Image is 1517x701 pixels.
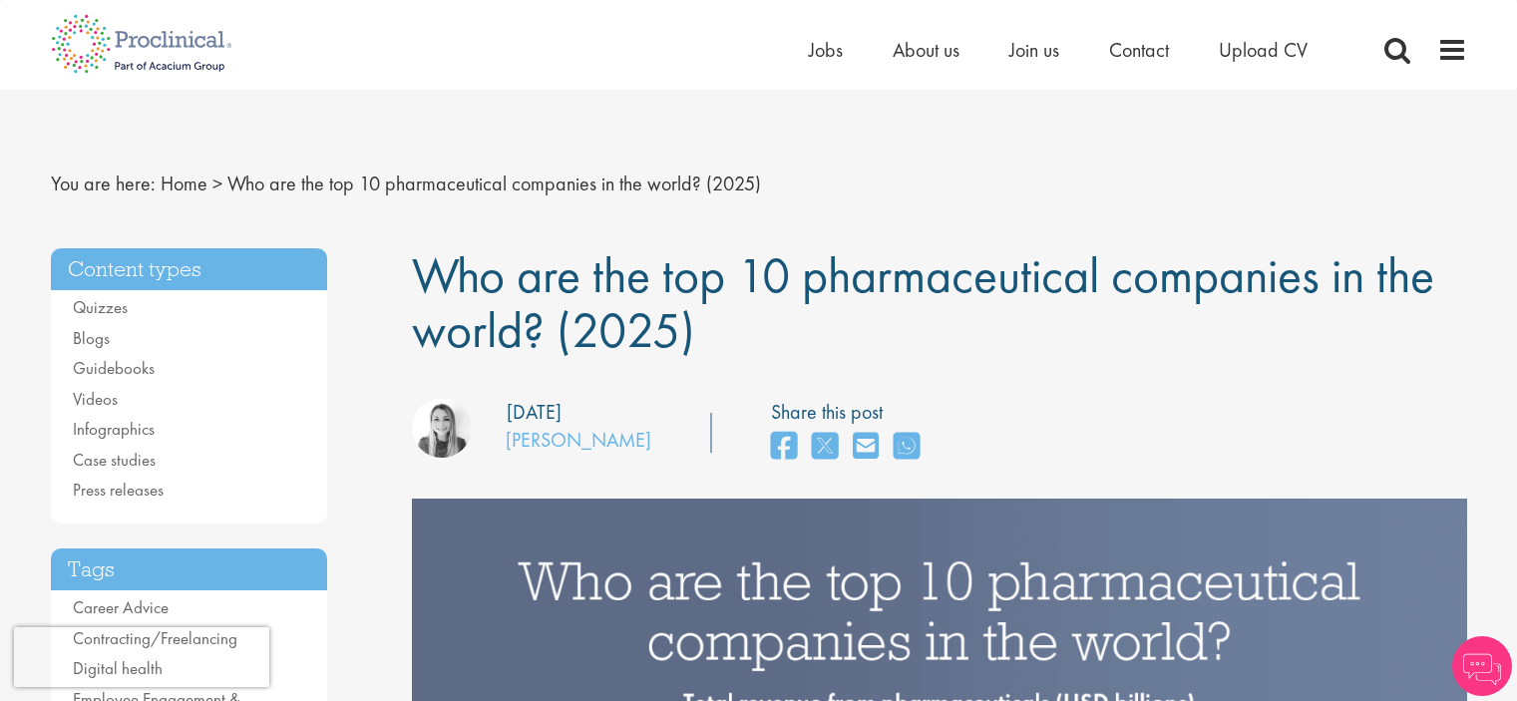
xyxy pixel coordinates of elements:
[73,596,169,618] a: Career Advice
[1109,37,1169,63] a: Contact
[506,427,651,453] a: [PERSON_NAME]
[161,171,207,196] a: breadcrumb link
[853,426,879,469] a: share on email
[771,398,930,427] label: Share this post
[809,37,843,63] a: Jobs
[412,398,472,458] img: Hannah Burke
[73,388,118,410] a: Videos
[73,449,156,471] a: Case studies
[894,426,920,469] a: share on whats app
[893,37,959,63] a: About us
[73,296,128,318] a: Quizzes
[51,171,156,196] span: You are here:
[212,171,222,196] span: >
[1452,636,1512,696] img: Chatbot
[227,171,761,196] span: Who are the top 10 pharmaceutical companies in the world? (2025)
[507,398,562,427] div: [DATE]
[771,426,797,469] a: share on facebook
[73,357,155,379] a: Guidebooks
[73,327,110,349] a: Blogs
[73,418,155,440] a: Infographics
[73,479,164,501] a: Press releases
[51,248,328,291] h3: Content types
[14,627,269,687] iframe: reCAPTCHA
[51,548,328,591] h3: Tags
[412,243,1434,362] span: Who are the top 10 pharmaceutical companies in the world? (2025)
[1009,37,1059,63] a: Join us
[812,426,838,469] a: share on twitter
[1219,37,1308,63] a: Upload CV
